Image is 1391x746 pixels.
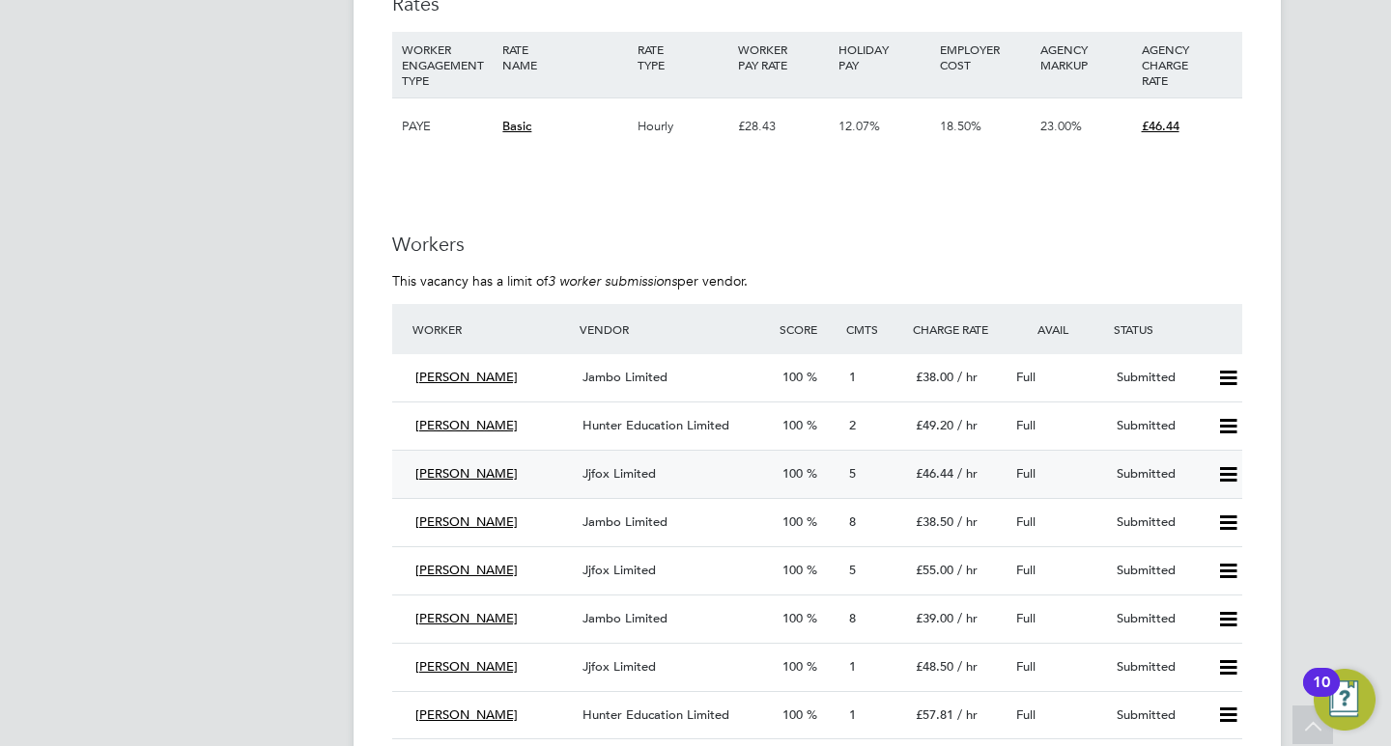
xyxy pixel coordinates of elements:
[415,513,518,530] span: [PERSON_NAME]
[957,658,978,675] span: / hr
[408,312,575,346] div: Worker
[1109,651,1209,683] div: Submitted
[392,272,1242,290] p: This vacancy has a limit of per vendor.
[502,118,531,134] span: Basic
[1016,465,1036,482] span: Full
[916,658,953,675] span: £48.50
[1109,507,1209,539] div: Submitted
[782,658,803,675] span: 100
[1016,562,1036,578] span: Full
[582,513,667,530] span: Jambo Limited
[782,369,803,385] span: 100
[1016,658,1036,675] span: Full
[582,610,667,626] span: Jambo Limited
[841,312,908,346] div: Cmts
[397,98,497,154] div: PAYE
[548,272,677,290] em: 3 worker submissions
[782,465,803,482] span: 100
[1314,669,1376,731] button: Open Resource Center, 10 new notifications
[957,610,978,626] span: / hr
[1109,362,1209,394] div: Submitted
[849,658,856,675] span: 1
[916,610,953,626] span: £39.00
[849,562,856,578] span: 5
[849,706,856,723] span: 1
[633,98,733,154] div: Hourly
[908,312,1008,346] div: Charge Rate
[957,417,978,433] span: / hr
[415,562,518,578] span: [PERSON_NAME]
[1109,603,1209,635] div: Submitted
[1313,682,1330,707] div: 10
[1016,513,1036,530] span: Full
[916,465,953,482] span: £46.44
[415,465,518,482] span: [PERSON_NAME]
[415,417,518,433] span: [PERSON_NAME]
[415,706,518,723] span: [PERSON_NAME]
[1008,312,1109,346] div: Avail
[916,706,953,723] span: £57.81
[849,513,856,530] span: 8
[633,32,733,82] div: RATE TYPE
[849,369,856,385] span: 1
[1109,410,1209,442] div: Submitted
[916,369,953,385] span: £38.00
[834,32,934,82] div: HOLIDAY PAY
[582,658,656,675] span: Jjfox Limited
[497,32,632,82] div: RATE NAME
[1016,369,1036,385] span: Full
[582,562,656,578] span: Jjfox Limited
[1109,700,1209,732] div: Submitted
[957,369,978,385] span: / hr
[582,417,729,433] span: Hunter Education Limited
[782,513,803,530] span: 100
[582,369,667,385] span: Jambo Limited
[838,118,880,134] span: 12.07%
[1109,458,1209,490] div: Submitted
[1036,32,1136,82] div: AGENCY MARKUP
[782,610,803,626] span: 100
[957,513,978,530] span: / hr
[916,417,953,433] span: £49.20
[1016,417,1036,433] span: Full
[397,32,497,97] div: WORKER ENGAGEMENT TYPE
[957,562,978,578] span: / hr
[1109,312,1242,346] div: Status
[733,32,834,82] div: WORKER PAY RATE
[849,417,856,433] span: 2
[1016,706,1036,723] span: Full
[733,98,834,154] div: £28.43
[1137,32,1237,97] div: AGENCY CHARGE RATE
[935,32,1036,82] div: EMPLOYER COST
[392,232,1242,257] h3: Workers
[916,562,953,578] span: £55.00
[1109,555,1209,587] div: Submitted
[849,610,856,626] span: 8
[940,118,981,134] span: 18.50%
[582,706,729,723] span: Hunter Education Limited
[782,417,803,433] span: 100
[775,312,841,346] div: Score
[415,658,518,675] span: [PERSON_NAME]
[575,312,775,346] div: Vendor
[415,369,518,385] span: [PERSON_NAME]
[582,465,656,482] span: Jjfox Limited
[1040,118,1082,134] span: 23.00%
[916,513,953,530] span: £38.50
[849,465,856,482] span: 5
[957,465,978,482] span: / hr
[1142,118,1179,134] span: £46.44
[957,706,978,723] span: / hr
[1016,610,1036,626] span: Full
[782,706,803,723] span: 100
[782,562,803,578] span: 100
[415,610,518,626] span: [PERSON_NAME]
